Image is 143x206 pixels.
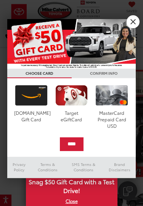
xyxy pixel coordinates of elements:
div: [DOMAIN_NAME] Gift Card [14,109,48,122]
h3: CONFIRM INFO [72,69,136,78]
div: Target eGiftCard [55,109,89,122]
div: MasterCard Prepaid Card USD [95,109,129,129]
img: amazoncard.png [14,85,48,106]
a: SMS Terms & Conditions [64,160,103,175]
img: 55838_top_625864.jpg [7,19,136,69]
a: Privacy Policy [7,160,31,175]
img: targetcard.png [55,85,89,106]
img: mastercard.png [95,85,129,106]
h3: CHOOSE CARD [7,69,72,78]
span: Snag $50 Gift Card with a Test Drive! [27,174,117,197]
a: Terms & Conditions [31,160,64,175]
a: Brand Disclaimers [103,160,136,175]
